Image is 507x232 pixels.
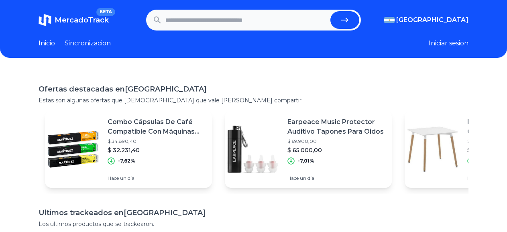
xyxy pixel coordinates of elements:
[225,121,281,177] img: Featured image
[108,146,206,154] p: $ 32.231,40
[108,138,206,144] p: $ 34.890,40
[39,220,468,228] p: Los ultimos productos que se trackearon.
[39,96,468,104] p: Estas son algunas ofertas que [DEMOGRAPHIC_DATA] que vale [PERSON_NAME] compartir.
[45,111,212,188] a: Featured imageCombo Cápsulas De Café Compatible Con Máquinas Nespresso X30$ 34.890,40$ 32.231,40-...
[287,117,385,136] p: Earpeace Music Protector Auditivo Tapones Para Oidos
[405,121,461,177] img: Featured image
[287,175,385,181] p: Hace un día
[384,15,468,25] button: [GEOGRAPHIC_DATA]
[225,111,392,188] a: Featured imageEarpeace Music Protector Auditivo Tapones Para Oidos$ 69.900,00$ 65.000,00-7,01%Hac...
[429,39,468,48] button: Iniciar sesion
[108,175,206,181] p: Hace un día
[384,17,395,23] img: Argentina
[39,207,468,218] h1: Ultimos trackeados en [GEOGRAPHIC_DATA]
[108,117,206,136] p: Combo Cápsulas De Café Compatible Con Máquinas Nespresso X30
[96,8,115,16] span: BETA
[118,158,135,164] p: -7,62%
[39,14,109,26] a: MercadoTrackBETA
[287,138,385,144] p: $ 69.900,00
[65,39,111,48] a: Sincronizacion
[39,39,55,48] a: Inicio
[298,158,314,164] p: -7,01%
[287,146,385,154] p: $ 65.000,00
[39,14,51,26] img: MercadoTrack
[396,15,468,25] span: [GEOGRAPHIC_DATA]
[45,121,101,177] img: Featured image
[39,83,468,95] h1: Ofertas destacadas en [GEOGRAPHIC_DATA]
[55,16,109,24] span: MercadoTrack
